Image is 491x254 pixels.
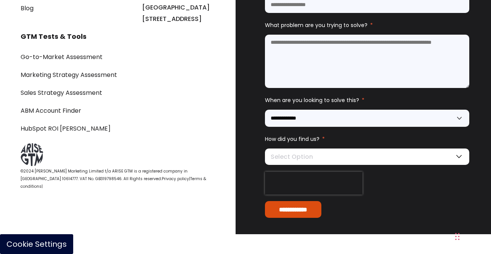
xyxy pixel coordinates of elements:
a: Privacy policy [162,176,189,182]
div: | [21,168,217,190]
span: When are you looking to solve this? [265,96,359,104]
span: How did you find us? [265,135,319,143]
span: | [189,176,190,182]
div: Select Option [265,149,469,165]
a: Go-to-Market Assessment [21,53,103,61]
span: What problem are you trying to solve? [265,21,367,29]
div: Drag [455,225,460,248]
a: Terms & conditions [21,176,206,189]
a: HubSpot ROI [PERSON_NAME] [21,124,111,133]
div: Navigation Menu [21,51,217,134]
a: Marketing Strategy Assessment [21,70,117,79]
a: Sales Strategy Assessment [21,88,102,97]
a: Blog [21,4,34,13]
iframe: Chat Widget [354,166,491,254]
a: ABM Account Finder [21,106,81,115]
iframe: reCAPTCHA [265,172,363,195]
h3: GTM Tests & Tools [21,31,217,42]
img: ARISE GTM logo grey [21,143,43,166]
span: ©2024 [PERSON_NAME] Marketing Limited t/a ARISE GTM is a registered company in [GEOGRAPHIC_DATA] ... [21,168,188,182]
